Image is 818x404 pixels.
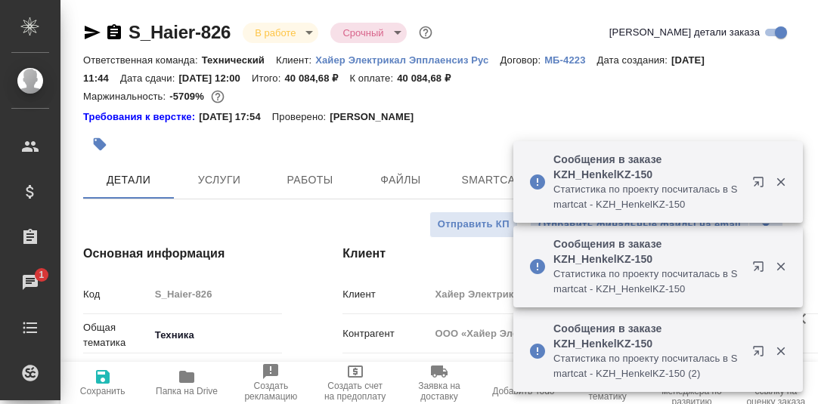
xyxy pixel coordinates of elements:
[92,171,165,190] span: Детали
[553,182,742,212] p: Cтатистика по проекту посчиталась в Smartcat - KZH_HenkelKZ-150
[544,53,596,66] a: МБ-4223
[83,109,199,125] a: Требования к верстке:
[60,362,144,404] button: Сохранить
[482,362,565,404] button: Добавить Todo
[4,264,57,301] a: 1
[342,287,429,302] p: Клиент
[743,251,779,288] button: Открыть в новой вкладке
[83,54,202,66] p: Ответственная команда:
[252,72,284,84] p: Итого:
[429,211,518,238] button: Отправить КП
[342,245,801,263] h4: Клиент
[250,26,300,39] button: В работе
[83,287,150,302] p: Код
[169,91,208,102] p: -5709%
[202,54,276,66] p: Технический
[150,360,287,386] div: Промышленное оборудование
[274,171,346,190] span: Работы
[315,53,500,66] a: Хайер Электрикал Эпплаенсиз Рус
[743,336,779,372] button: Открыть в новой вкладке
[243,23,318,43] div: В работе
[83,245,282,263] h4: Основная информация
[553,351,742,381] p: Cтатистика по проекту посчиталась в Smartcat - KZH_HenkelKZ-150 (2)
[199,109,272,125] p: [DATE] 17:54
[349,72,397,84] p: К оплате:
[553,236,742,267] p: Сообщения в заказе KZH_HenkelKZ-150
[765,344,796,358] button: Закрыть
[284,72,349,84] p: 40 084,68 ₽
[272,109,330,125] p: Проверено:
[238,381,304,402] span: Создать рекламацию
[229,362,313,404] button: Создать рекламацию
[500,54,544,66] p: Договор:
[743,167,779,203] button: Открыть в новой вкладке
[83,23,101,42] button: Скопировать ссылку для ЯМессенджера
[156,386,218,396] span: Папка на Drive
[144,362,228,404] button: Папка на Drive
[553,152,742,182] p: Сообщения в заказе KZH_HenkelKZ-150
[322,381,388,402] span: Создать счет на предоплату
[492,386,554,396] span: Добавить Todo
[544,54,596,66] p: МБ-4223
[330,23,406,43] div: В работе
[105,23,123,42] button: Скопировать ссылку
[83,320,150,350] p: Общая тематика
[150,283,283,305] input: Пустое поле
[553,267,742,297] p: Cтатистика по проекту посчиталась в Smartcat - KZH_HenkelKZ-150
[29,267,53,282] span: 1
[455,171,528,190] span: Smartcat
[342,326,429,341] p: Контрагент
[397,72,462,84] p: 40 084,68 ₽
[80,386,125,396] span: Сохранить
[553,321,742,351] p: Сообщения в заказе KZH_HenkelKZ-150
[330,109,425,125] p: [PERSON_NAME]
[597,54,671,66] p: Дата создания:
[397,362,481,404] button: Заявка на доставку
[178,72,252,84] p: [DATE] 12:00
[364,171,437,190] span: Файлы
[438,216,510,233] span: Отправить КП
[183,171,256,190] span: Услуги
[83,109,199,125] div: Нажми, чтобы открыть папку с инструкцией
[83,128,116,161] button: Добавить тэг
[406,381,472,402] span: Заявка на доставку
[338,26,388,39] button: Срочный
[609,25,760,40] span: [PERSON_NAME] детали заказа
[129,22,231,42] a: S_Haier-826
[313,362,397,404] button: Создать счет на предоплату
[276,54,315,66] p: Клиент:
[765,260,796,273] button: Закрыть
[120,72,178,84] p: Дата сдачи:
[765,175,796,189] button: Закрыть
[83,91,169,102] p: Маржинальность:
[315,54,500,66] p: Хайер Электрикал Эпплаенсиз Рус
[208,87,228,106] button: 1940574.78 RUB;
[150,322,287,348] div: Техника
